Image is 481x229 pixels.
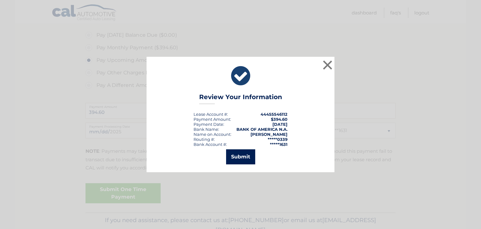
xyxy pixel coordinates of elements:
span: $394.60 [271,117,287,122]
div: Bank Name: [194,127,219,132]
strong: [PERSON_NAME] [251,132,287,137]
button: Submit [226,149,255,164]
button: × [321,59,334,71]
h3: Review Your Information [199,93,282,104]
div: : [194,122,224,127]
span: Payment Date [194,122,223,127]
div: Bank Account #: [194,142,227,147]
span: [DATE] [272,122,287,127]
div: Routing #: [194,137,215,142]
strong: BANK OF AMERICA N.A. [236,127,287,132]
div: Name on Account: [194,132,231,137]
div: Lease Account #: [194,112,228,117]
strong: 44455546112 [261,112,287,117]
div: Payment Amount: [194,117,231,122]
